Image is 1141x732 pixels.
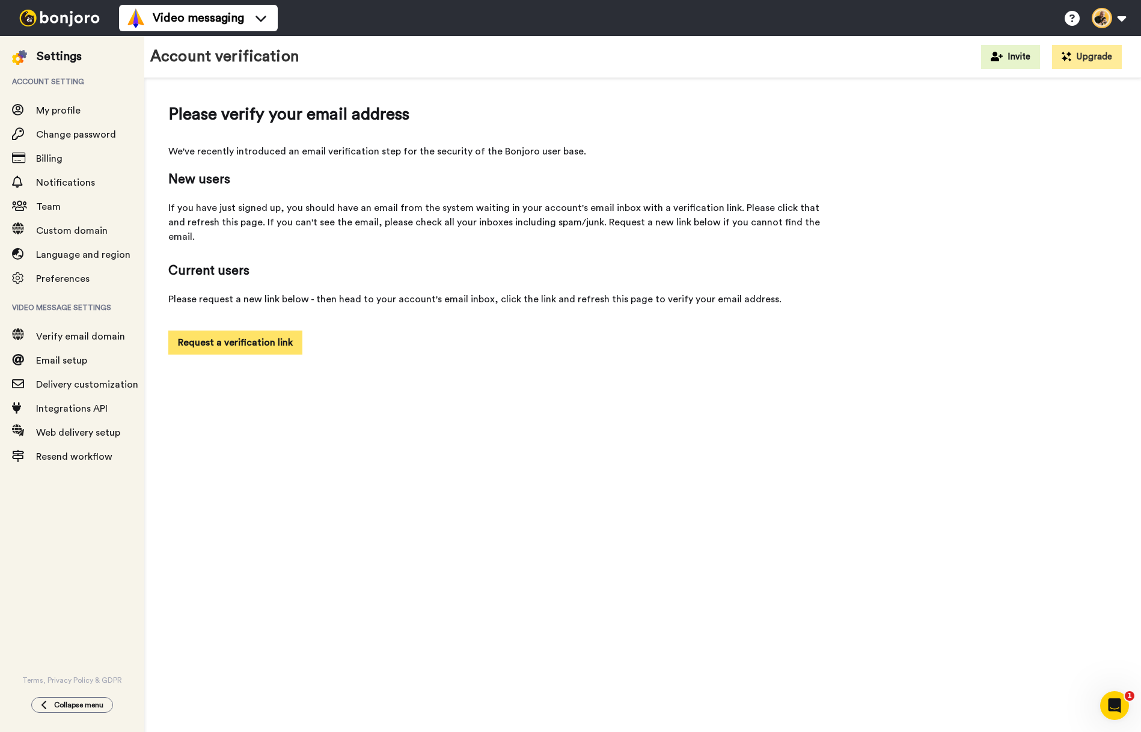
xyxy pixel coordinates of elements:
span: Delivery customization [36,380,138,389]
span: Collapse menu [54,700,103,710]
span: Change password [36,130,116,139]
button: Collapse menu [31,697,113,713]
span: New users [168,171,830,189]
button: Request a verification link [168,331,302,355]
div: Settings [37,48,82,65]
span: Integrations API [36,404,108,413]
iframe: Intercom live chat [1100,691,1129,720]
span: Email setup [36,356,87,365]
img: vm-color.svg [126,8,145,28]
img: settings-colored.svg [12,50,27,65]
button: Invite [981,45,1040,69]
span: Current users [168,262,830,280]
span: 1 [1125,691,1134,701]
span: Web delivery setup [36,428,120,438]
span: Language and region [36,250,130,260]
h1: Account verification [150,48,299,66]
img: bj-logo-header-white.svg [14,10,105,26]
span: Preferences [36,274,90,284]
button: Upgrade [1052,45,1122,69]
span: Please verify your email address [168,102,830,126]
span: Custom domain [36,226,108,236]
span: Team [36,202,61,212]
span: Please request a new link below - then head to your account's email inbox, click the link and ref... [168,292,830,307]
span: If you have just signed up, you should have an email from the system waiting in your account's em... [168,201,830,244]
span: My profile [36,106,81,115]
span: Billing [36,154,63,163]
span: Video messaging [153,10,244,26]
span: We've recently introduced an email verification step for the security of the Bonjoro user base. [168,144,830,159]
span: Notifications [36,178,95,188]
span: Resend workflow [36,452,112,462]
span: Verify email domain [36,332,125,341]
